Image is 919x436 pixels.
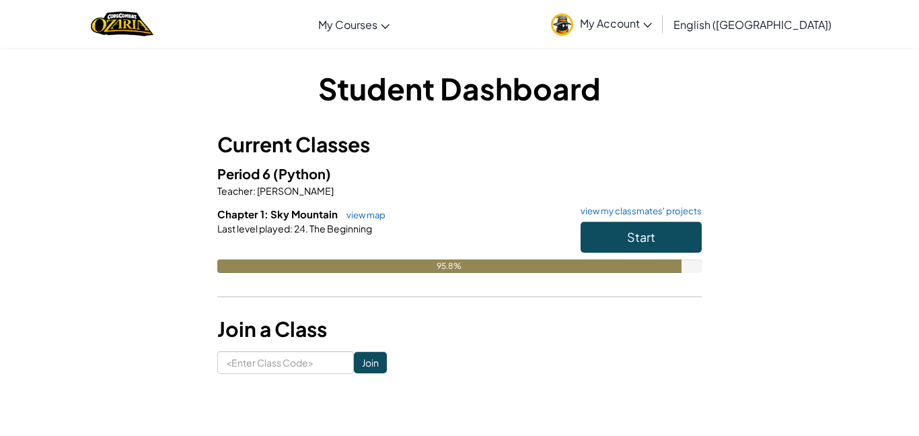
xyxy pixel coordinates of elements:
[91,10,153,38] a: Ozaria by CodeCombat logo
[256,185,334,197] span: [PERSON_NAME]
[253,185,256,197] span: :
[217,259,682,273] div: 95.8%
[91,10,153,38] img: Home
[273,165,331,182] span: (Python)
[627,229,655,245] span: Start
[217,351,354,374] input: <Enter Class Code>
[667,6,838,42] a: English ([GEOGRAPHIC_DATA])
[581,222,702,253] button: Start
[574,207,702,216] a: view my classmates' projects
[551,13,573,36] img: avatar
[217,208,340,220] span: Chapter 1: Sky Mountain
[290,222,293,235] span: :
[293,222,308,235] span: 24.
[217,67,702,109] h1: Student Dashboard
[308,222,372,235] span: The Beginning
[340,210,385,220] a: view map
[217,222,290,235] span: Last level played
[318,18,377,32] span: My Courses
[217,165,273,182] span: Period 6
[217,129,702,160] h3: Current Classes
[311,6,396,42] a: My Courses
[673,18,832,32] span: English ([GEOGRAPHIC_DATA])
[217,314,702,344] h3: Join a Class
[544,3,659,45] a: My Account
[354,352,387,373] input: Join
[580,16,652,30] span: My Account
[217,185,253,197] span: Teacher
